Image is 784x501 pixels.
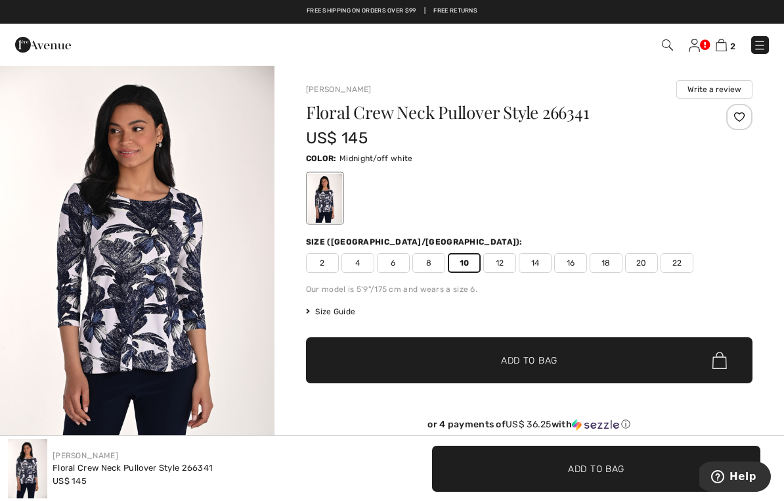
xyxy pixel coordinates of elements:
span: Add to Bag [501,354,557,368]
span: US$ 145 [306,129,368,147]
span: Add to Bag [568,462,624,475]
a: Free shipping on orders over $99 [307,7,416,16]
span: 12 [483,253,516,273]
span: 22 [661,253,693,273]
span: Color: [306,154,337,163]
span: | [424,7,425,16]
span: 18 [590,253,622,273]
img: Sezzle [572,419,619,431]
span: 8 [412,253,445,273]
img: Shopping Bag [716,39,727,51]
span: 4 [341,253,374,273]
img: My Info [689,39,700,52]
button: Add to Bag [306,337,752,383]
span: 10 [448,253,481,273]
span: US$ 36.25 [506,419,552,430]
span: 16 [554,253,587,273]
button: Write a review [676,80,752,99]
iframe: Opens a widget where you can find more information [699,462,771,494]
a: 1ère Avenue [15,37,71,50]
button: Add to Bag [432,446,760,492]
span: Size Guide [306,306,355,318]
a: Free Returns [433,7,477,16]
img: Menu [753,39,766,52]
span: 2 [306,253,339,273]
span: 2 [730,41,735,51]
div: or 4 payments ofUS$ 36.25withSezzle Click to learn more about Sezzle [306,419,752,435]
span: Midnight/off white [339,154,412,163]
div: or 4 payments of with [306,419,752,431]
a: [PERSON_NAME] [306,85,372,94]
a: 2 [716,37,735,53]
img: Floral Crew Neck Pullover Style 266341 [8,439,47,498]
span: 20 [625,253,658,273]
span: 6 [377,253,410,273]
img: Search [662,39,673,51]
h1: Floral Crew Neck Pullover Style 266341 [306,104,678,121]
img: 1ère Avenue [15,32,71,58]
span: US$ 145 [53,476,87,486]
div: Size ([GEOGRAPHIC_DATA]/[GEOGRAPHIC_DATA]): [306,236,525,248]
div: Floral Crew Neck Pullover Style 266341 [53,462,213,475]
span: 14 [519,253,552,273]
a: [PERSON_NAME] [53,451,118,460]
div: Midnight/off white [308,174,342,223]
img: Bag.svg [712,352,727,369]
div: Our model is 5'9"/175 cm and wears a size 6. [306,283,752,295]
